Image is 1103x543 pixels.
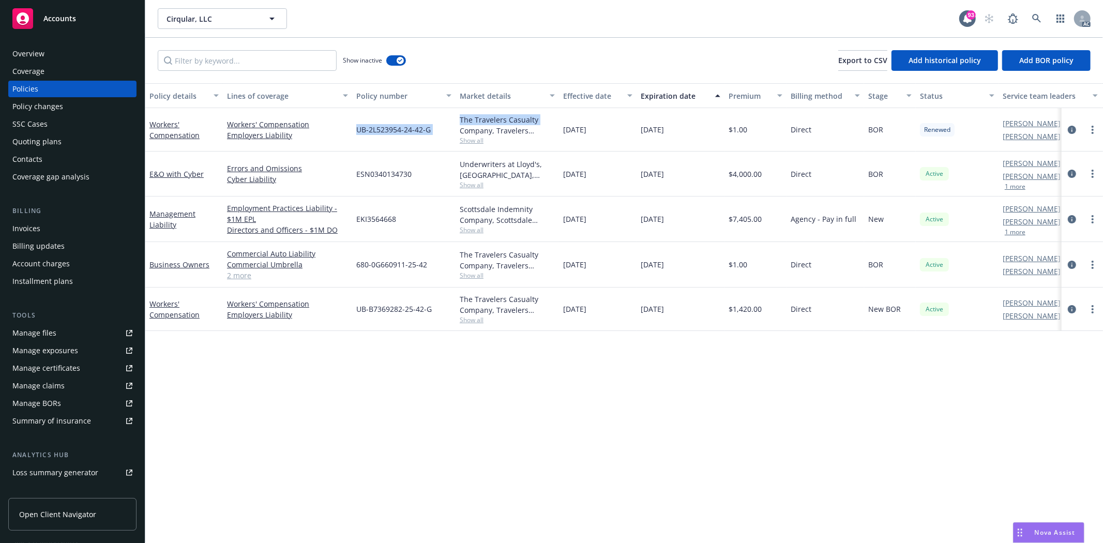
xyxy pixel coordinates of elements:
div: The Travelers Casualty Company, Travelers Insurance [460,249,555,271]
button: Service team leaders [999,83,1102,108]
span: Show inactive [343,56,382,65]
span: $1.00 [729,259,747,270]
button: Billing method [787,83,864,108]
div: Manage files [12,325,56,341]
span: Direct [791,124,811,135]
div: Effective date [563,90,621,101]
div: Lines of coverage [227,90,337,101]
span: [DATE] [563,124,586,135]
div: Coverage [12,63,44,80]
a: Business Owners [149,260,209,269]
button: 1 more [1005,184,1025,190]
a: Manage claims [8,378,137,394]
a: Accounts [8,4,137,33]
span: [DATE] [641,259,664,270]
a: circleInformation [1066,213,1078,225]
a: more [1086,213,1099,225]
a: Commercial Auto Liability [227,248,348,259]
span: Renewed [924,125,950,134]
div: Expiration date [641,90,709,101]
div: Policy changes [12,98,63,115]
a: Invoices [8,220,137,237]
span: Show all [460,180,555,189]
span: Open Client Navigator [19,509,96,520]
span: Active [924,260,945,269]
span: Active [924,215,945,224]
a: more [1086,124,1099,136]
a: Contacts [8,151,137,168]
span: [DATE] [563,259,586,270]
span: Show all [460,225,555,234]
button: Expiration date [637,83,724,108]
div: Manage certificates [12,360,80,376]
span: Show all [460,315,555,324]
a: [PERSON_NAME] [1003,171,1061,182]
div: Installment plans [12,273,73,290]
span: [DATE] [641,304,664,314]
a: Workers' Compensation [149,119,200,140]
div: Billing method [791,90,849,101]
input: Filter by keyword... [158,50,337,71]
div: Policy details [149,90,207,101]
a: Overview [8,46,137,62]
div: Coverage gap analysis [12,169,89,185]
div: Manage exposures [12,342,78,359]
span: [DATE] [563,304,586,314]
a: Employers Liability [227,130,348,141]
span: Cirqular, LLC [167,13,256,24]
a: more [1086,259,1099,271]
button: Add historical policy [892,50,998,71]
button: Status [916,83,999,108]
span: Active [924,305,945,314]
a: circleInformation [1066,124,1078,136]
a: Cyber Liability [227,174,348,185]
div: Tools [8,310,137,321]
a: Summary of insurance [8,413,137,429]
span: Add historical policy [909,55,981,65]
a: Installment plans [8,273,137,290]
span: ESN0340134730 [356,169,412,179]
button: Stage [864,83,916,108]
a: Policy changes [8,98,137,115]
div: Status [920,90,983,101]
button: Cirqular, LLC [158,8,287,29]
div: Billing [8,206,137,216]
span: Nova Assist [1035,528,1076,537]
a: [PERSON_NAME] [1003,266,1061,277]
a: [PERSON_NAME] [1003,253,1061,264]
a: E&O with Cyber [149,169,204,179]
a: [PERSON_NAME] [1003,310,1061,321]
button: Nova Assist [1013,522,1084,543]
span: Accounts [43,14,76,23]
div: Policies [12,81,38,97]
a: Manage files [8,325,137,341]
span: [DATE] [641,124,664,135]
a: 2 more [227,270,348,281]
a: Account charges [8,255,137,272]
div: Underwriters at Lloyd's, [GEOGRAPHIC_DATA], [PERSON_NAME] of London, CFC Underwriting [460,159,555,180]
span: UB-2L523954-24-42-G [356,124,431,135]
a: Manage exposures [8,342,137,359]
a: circleInformation [1066,259,1078,271]
a: Workers' Compensation [149,299,200,320]
a: Directors and Officers - $1M DO [227,224,348,235]
a: Start snowing [979,8,1000,29]
span: [DATE] [563,169,586,179]
a: SSC Cases [8,116,137,132]
span: $1.00 [729,124,747,135]
span: $7,405.00 [729,214,762,224]
div: Service team leaders [1003,90,1086,101]
div: Manage BORs [12,395,61,412]
span: BOR [868,124,883,135]
a: Employers Liability [227,309,348,320]
a: [PERSON_NAME] [1003,131,1061,142]
span: Show all [460,136,555,145]
button: Policy number [352,83,456,108]
a: Coverage gap analysis [8,169,137,185]
span: 680-0G660911-25-42 [356,259,427,270]
a: [PERSON_NAME] [1003,203,1061,214]
div: Premium [729,90,771,101]
a: Switch app [1050,8,1071,29]
span: Add BOR policy [1019,55,1074,65]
